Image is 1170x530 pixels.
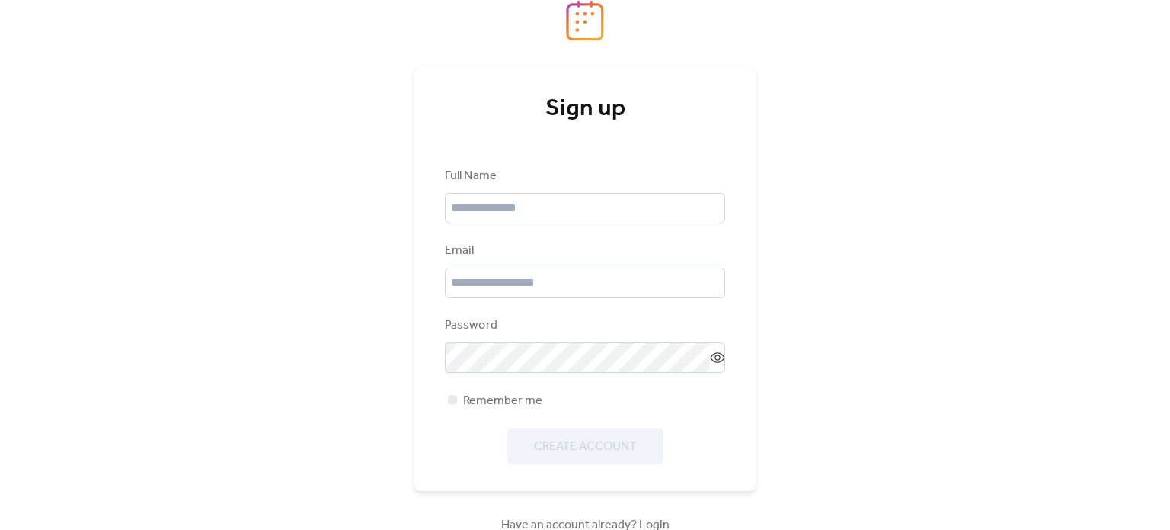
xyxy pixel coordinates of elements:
div: Full Name [445,167,722,185]
div: Email [445,242,722,260]
div: Sign up [445,94,725,124]
span: Remember me [463,392,542,410]
div: Password [445,316,722,335]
